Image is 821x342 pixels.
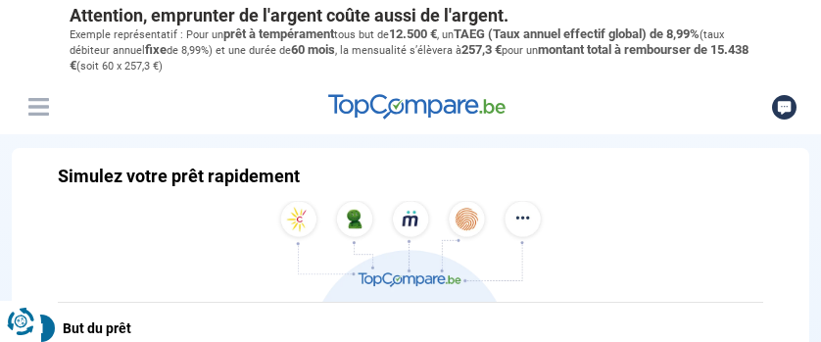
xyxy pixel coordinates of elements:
img: TopCompare [328,94,506,120]
span: 60 mois [291,42,335,57]
span: 257,3 € [461,42,502,57]
span: TAEG (Taux annuel effectif global) de 8,99% [454,26,700,41]
span: prêt à tempérament [223,26,334,41]
span: montant total à rembourser de 15.438 € [70,42,749,73]
button: Menu [24,92,53,122]
p: Exemple représentatif : Pour un tous but de , un (taux débiteur annuel de 8,99%) et une durée de ... [70,26,751,74]
label: But du prêt [27,315,794,342]
span: 12.500 € [389,26,437,41]
span: fixe [145,42,167,57]
p: Attention, emprunter de l'argent coûte aussi de l'argent. [70,5,751,26]
h1: Simulez votre prêt rapidement [58,166,300,187]
img: TopCompare.be [273,201,548,302]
